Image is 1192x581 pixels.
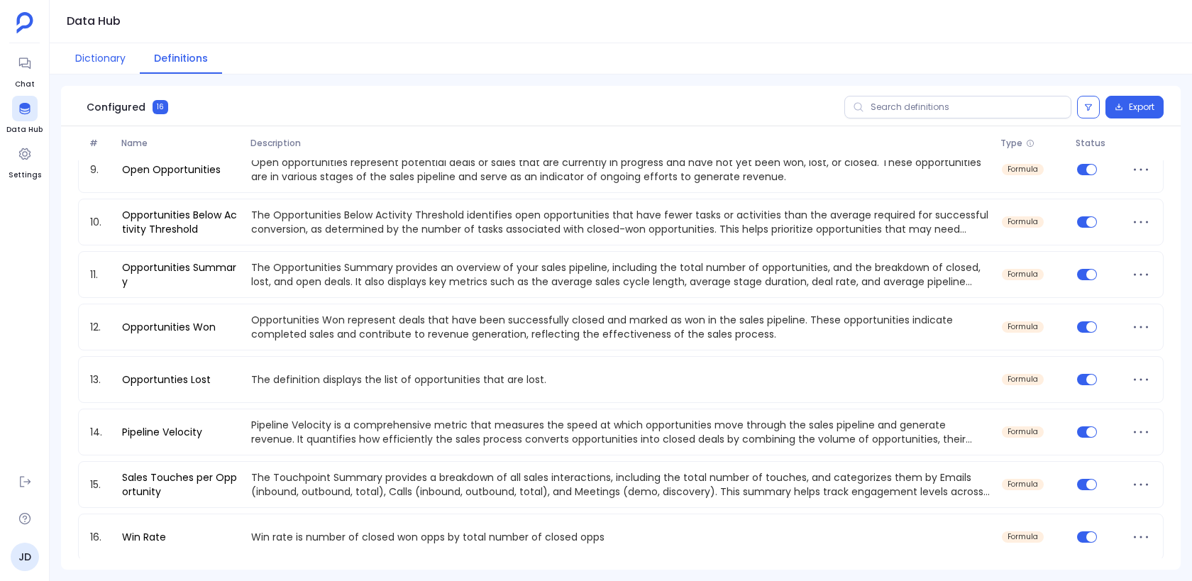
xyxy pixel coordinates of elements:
[16,12,33,33] img: petavue logo
[1070,138,1124,149] span: Status
[1000,138,1022,149] span: Type
[84,372,116,387] span: 13.
[9,170,41,181] span: Settings
[116,320,221,334] a: Opportunities Won
[6,124,43,135] span: Data Hub
[67,11,121,31] h1: Data Hub
[116,138,244,149] span: Name
[844,96,1071,118] input: Search definitions
[245,372,996,387] p: The definition displays the list of opportunities that are lost.
[11,543,39,571] a: JD
[245,155,996,184] p: Open opportunities represent potential deals or sales that are currently in progress and have not...
[245,530,996,544] p: Win rate is number of closed won opps by total number of closed opps
[84,320,116,334] span: 12.
[1008,375,1038,384] span: formula
[116,260,245,289] a: Opportunities Summary
[61,43,140,74] button: Dictionary
[116,162,226,177] a: Open Opportunities
[1129,101,1154,113] span: Export
[1008,165,1038,174] span: formula
[84,267,116,282] span: 11.
[84,138,116,149] span: #
[12,79,38,90] span: Chat
[1008,428,1038,436] span: formula
[1008,533,1038,541] span: formula
[116,372,216,387] a: Opportunties Lost
[116,530,172,544] a: Win Rate
[153,100,168,114] span: 16
[245,208,996,236] p: The Opportunities Below Activity Threshold identifies open opportunities that have fewer tasks or...
[1008,323,1038,331] span: formula
[245,138,995,149] span: Description
[116,425,208,439] a: Pipeline Velocity
[84,215,116,229] span: 10.
[1105,96,1164,118] button: Export
[116,208,245,236] a: Opportunities Below Activity Threshold
[245,260,996,289] p: The Opportunities Summary provides an overview of your sales pipeline, including the total number...
[9,141,41,181] a: Settings
[84,530,116,544] span: 16.
[245,313,996,341] p: Opportunities Won represent deals that have been successfully closed and marked as won in the sal...
[84,477,116,492] span: 15.
[84,162,116,177] span: 9.
[84,425,116,439] span: 14.
[6,96,43,135] a: Data Hub
[1008,270,1038,279] span: formula
[87,100,145,114] span: Configured
[245,470,996,499] p: The Touchpoint Summary provides a breakdown of all sales interactions, including the total number...
[116,470,245,499] a: Sales Touches per Opportunity
[140,43,222,74] button: Definitions
[1008,480,1038,489] span: formula
[1008,218,1038,226] span: formula
[12,50,38,90] a: Chat
[245,418,996,446] p: Pipeline Velocity is a comprehensive metric that measures the speed at which opportunities move t...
